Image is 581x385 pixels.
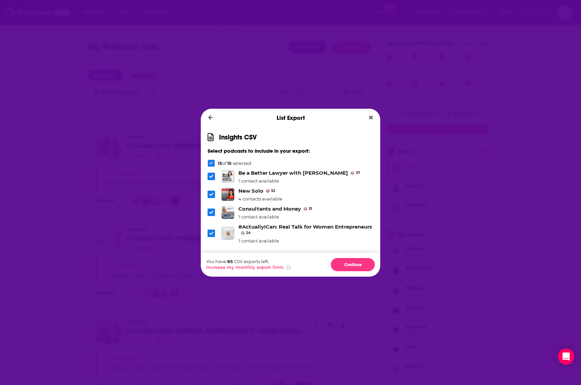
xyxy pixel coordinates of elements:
div: 1 contact available [238,178,360,184]
a: Be a Better Lawyer with Dina Cataldo [238,170,348,176]
img: New Solo [221,188,234,201]
span: 85 [227,259,233,264]
img: Be a Better Lawyer with Dina Cataldo [221,170,234,183]
div: 1 contact available [238,214,312,219]
button: Close [366,113,375,122]
div: Open Intercom Messenger [558,348,574,365]
span: 24 [246,232,251,234]
p: You have CSV exports left. [206,259,291,264]
a: #ActuallyICan: Real Talk for Women Entrepreneurs [238,223,372,230]
a: 24 [241,231,251,235]
h3: Select podcasts to include in your export: [208,148,373,154]
button: Continue [331,258,375,271]
h1: Insights CSV [219,133,257,142]
span: 15 [227,161,232,166]
img: Consultants and Money [221,206,234,219]
span: 31 [309,208,312,210]
button: Increase my monthly export limit. [206,264,284,270]
span: 15 [218,161,222,166]
a: 52 [266,189,275,193]
div: List Export [201,109,380,127]
img: #ActuallyICan: Real Talk for Women Entrepreneurs [221,227,234,240]
a: Consultants and Money [238,206,301,212]
div: 1 contact available [238,238,373,243]
span: 37 [356,172,360,174]
span: 52 [271,190,275,192]
a: 37 [351,171,360,175]
div: 4 contacts available [238,196,282,201]
a: 31 [304,207,312,211]
p: of selected. [218,161,252,166]
a: New Solo [238,188,263,194]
